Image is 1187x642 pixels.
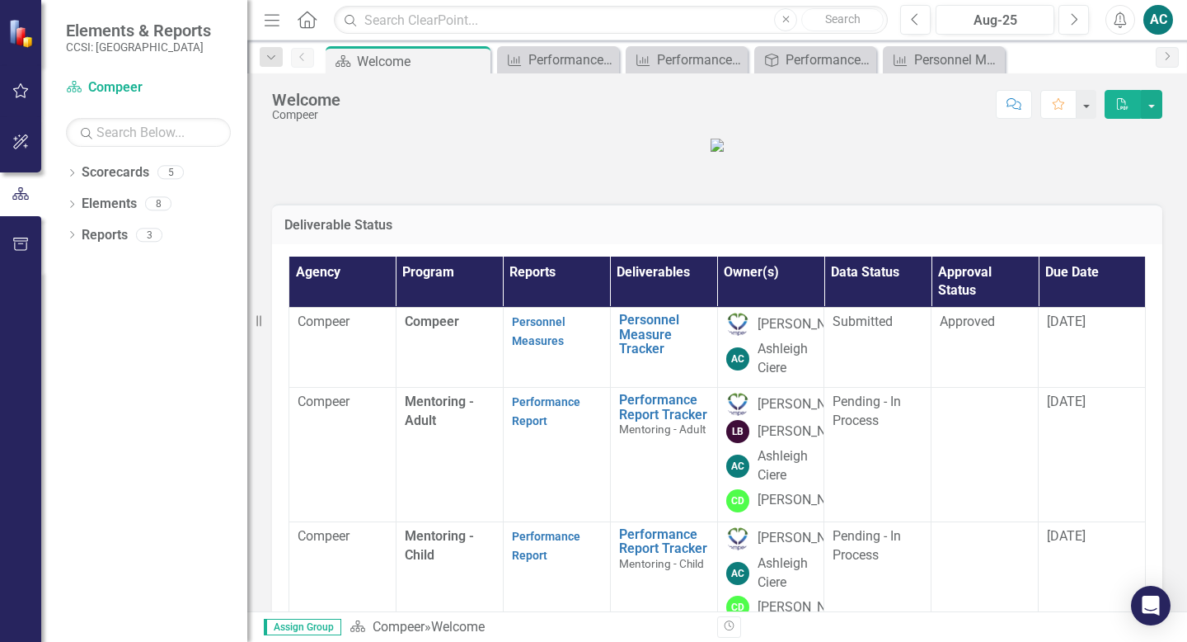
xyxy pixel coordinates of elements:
[298,527,387,546] p: Compeer
[619,393,709,422] a: Performance Report Tracker
[619,313,709,356] a: Personnel Measure Tracker
[931,308,1039,388] td: Double-Click to Edit
[512,395,580,427] a: Performance Report
[350,618,705,637] div: »
[726,313,749,336] img: Cheri Alvarez
[157,166,184,180] div: 5
[758,315,856,334] div: [PERSON_NAME]
[272,109,340,121] div: Compeer
[825,12,861,26] span: Search
[405,314,459,329] span: Compeer
[758,340,816,378] div: Ashleigh Ciere
[1131,586,1171,625] div: Open Intercom Messenger
[264,619,341,635] span: Assign Group
[931,387,1039,522] td: Double-Click to Edit
[619,422,706,436] span: Mentoring - Adult
[357,51,486,72] div: Welcome
[619,557,704,570] span: Mentoring - Child
[824,387,931,522] td: Double-Click to Edit
[82,226,128,245] a: Reports
[512,530,580,562] a: Performance Report
[512,315,565,347] a: Personnel Measures
[630,50,744,70] a: Performance Report
[887,50,1001,70] a: Personnel Measures
[726,562,749,585] div: AC
[657,50,744,70] div: Performance Report
[1047,394,1086,409] span: [DATE]
[726,393,749,416] img: Cheri Alvarez
[66,40,211,54] small: CCSI: [GEOGRAPHIC_DATA]
[1047,528,1086,544] span: [DATE]
[833,394,901,428] span: Pending - In Process
[824,308,931,388] td: Double-Click to Edit
[284,218,1150,233] h3: Deliverable Status
[298,393,387,412] p: Compeer
[726,347,749,371] div: AC
[405,394,474,428] span: Mentoring - Adult
[758,491,856,510] div: [PERSON_NAME]
[801,8,884,31] button: Search
[833,528,901,563] span: Pending - In Process
[405,528,474,563] span: Mentoring - Child
[431,619,485,635] div: Welcome
[373,619,425,635] a: Compeer
[619,527,709,556] a: Performance Report Tracker
[940,314,995,329] span: Approved
[941,11,1049,31] div: Aug-25
[726,420,749,443] div: LB
[66,78,231,97] a: Compeer
[726,527,749,550] img: Cheri Alvarez
[298,313,387,332] p: Compeer
[7,17,39,49] img: ClearPoint Strategy
[914,50,1001,70] div: Personnel Measures
[758,555,816,592] div: Ashleigh Ciere
[66,21,211,40] span: Elements & Reports
[145,197,171,211] div: 8
[786,50,872,70] div: Performance Report Tracker
[136,228,162,242] div: 3
[1143,5,1173,35] button: AC
[610,308,717,388] td: Double-Click to Edit Right Click for Context Menu
[272,91,340,109] div: Welcome
[82,195,137,214] a: Elements
[758,422,856,441] div: [PERSON_NAME]
[758,50,872,70] a: Performance Report Tracker
[758,395,856,414] div: [PERSON_NAME]
[501,50,615,70] a: Performance Report
[726,596,749,619] div: CD
[66,118,231,147] input: Search Below...
[528,50,615,70] div: Performance Report
[936,5,1054,35] button: Aug-25
[82,163,149,182] a: Scorecards
[726,455,749,478] div: AC
[758,529,856,548] div: [PERSON_NAME]
[758,598,856,617] div: [PERSON_NAME]
[711,139,724,152] img: Compeer%20v2.JPG
[833,314,893,329] span: Submitted
[610,387,717,522] td: Double-Click to Edit Right Click for Context Menu
[758,447,816,485] div: Ashleigh Ciere
[726,489,749,512] div: CD
[334,6,888,35] input: Search ClearPoint...
[1047,314,1086,329] span: [DATE]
